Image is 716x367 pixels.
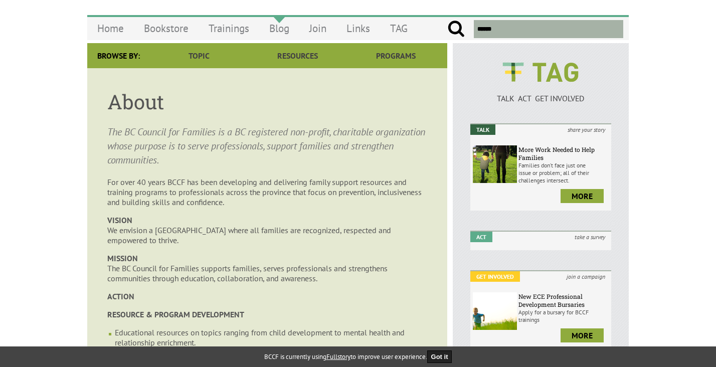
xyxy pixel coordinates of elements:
[199,17,259,40] a: Trainings
[569,232,611,242] i: take a survey
[107,309,244,319] strong: RESOURCE & PROGRAM DEVELOPMENT
[107,177,427,207] p: For over 40 years BCCF has been developing and delivering family support resources and training p...
[107,253,138,263] strong: MISSION
[248,43,346,68] a: Resources
[470,83,611,103] a: TALK ACT GET INVOLVED
[87,17,134,40] a: Home
[107,215,427,245] p: We envision a [GEOGRAPHIC_DATA] where all families are recognized, respected and empowered to thr...
[518,308,609,323] p: Apply for a bursary for BCCF trainings
[561,328,604,342] a: more
[427,350,452,363] button: Got it
[150,43,248,68] a: Topic
[107,291,134,301] strong: ACTION
[561,189,604,203] a: more
[347,43,445,68] a: Programs
[107,88,427,115] h1: About
[326,352,350,361] a: Fullstory
[259,17,299,40] a: Blog
[562,124,611,135] i: share your story
[447,20,465,38] input: Submit
[470,124,495,135] em: Talk
[518,161,609,184] p: Families don’t face just one issue or problem; all of their challenges intersect.
[107,253,427,283] p: The BC Council for Families supports families, serves professionals and strengthens communities t...
[134,17,199,40] a: Bookstore
[470,271,520,282] em: Get Involved
[470,93,611,103] p: TALK ACT GET INVOLVED
[107,125,427,167] p: The BC Council for Families is a BC registered non-profit, charitable organization whose purpose ...
[87,43,150,68] div: Browse By:
[561,271,611,282] i: join a campaign
[299,17,336,40] a: Join
[495,53,586,91] img: BCCF's TAG Logo
[470,232,492,242] em: Act
[380,17,418,40] a: TAG
[336,17,380,40] a: Links
[518,292,609,308] h6: New ECE Professional Development Bursaries
[518,145,609,161] h6: More Work Needed to Help Families
[107,215,132,225] strong: VISION
[115,327,427,347] li: Educational resources on topics ranging from child development to mental health and relationship ...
